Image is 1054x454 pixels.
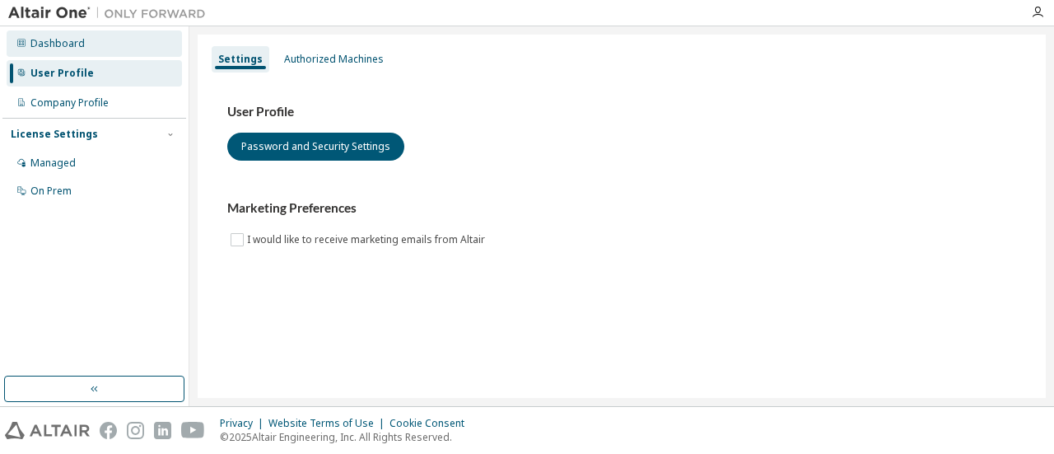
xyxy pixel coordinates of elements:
[181,422,205,439] img: youtube.svg
[100,422,117,439] img: facebook.svg
[30,157,76,170] div: Managed
[268,417,389,430] div: Website Terms of Use
[154,422,171,439] img: linkedin.svg
[8,5,214,21] img: Altair One
[227,104,1016,120] h3: User Profile
[11,128,98,141] div: License Settings
[220,430,474,444] p: © 2025 Altair Engineering, Inc. All Rights Reserved.
[389,417,474,430] div: Cookie Consent
[247,230,488,250] label: I would like to receive marketing emails from Altair
[218,53,263,66] div: Settings
[30,185,72,198] div: On Prem
[30,67,94,80] div: User Profile
[127,422,144,439] img: instagram.svg
[30,96,109,110] div: Company Profile
[220,417,268,430] div: Privacy
[284,53,384,66] div: Authorized Machines
[227,200,1016,217] h3: Marketing Preferences
[227,133,404,161] button: Password and Security Settings
[5,422,90,439] img: altair_logo.svg
[30,37,85,50] div: Dashboard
